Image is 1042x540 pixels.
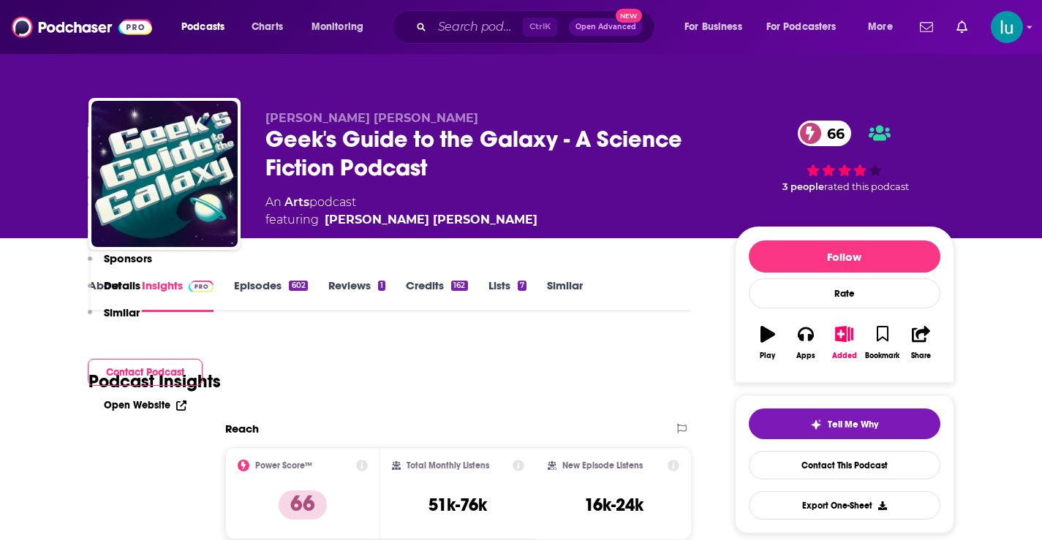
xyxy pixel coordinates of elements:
h2: Total Monthly Listens [407,460,489,471]
p: Similar [104,305,140,319]
div: 162 [451,281,467,291]
a: Charts [242,15,292,39]
button: Export One-Sheet [749,491,940,520]
img: Geek's Guide to the Galaxy - A Science Fiction Podcast [91,101,238,247]
button: open menu [674,15,760,39]
span: rated this podcast [824,181,909,192]
a: Show notifications dropdown [914,15,939,39]
iframe: Intercom live chat [992,490,1027,525]
a: Reviews1 [328,278,385,312]
span: New [616,9,642,23]
div: Bookmark [865,351,899,360]
button: open menu [171,15,243,39]
img: User Profile [991,11,1023,43]
button: Follow [749,240,940,273]
a: Credits162 [406,278,467,312]
span: For Podcasters [766,17,837,37]
button: open menu [757,15,858,39]
span: Logged in as lusodano [991,11,1023,43]
a: Lists7 [488,278,526,312]
span: 3 people [782,181,824,192]
button: Contact Podcast [88,359,203,386]
button: tell me why sparkleTell Me Why [749,408,940,439]
a: Contact This Podcast [749,451,940,479]
p: Details [104,278,140,292]
p: 66 [279,490,327,520]
span: More [868,17,893,37]
button: Details [88,278,140,305]
button: Share [902,316,940,369]
h3: 16k-24k [584,494,643,516]
button: Show profile menu [991,11,1023,43]
a: 66 [798,121,852,146]
div: An podcast [265,194,537,229]
button: Open AdvancedNew [569,18,643,36]
a: Similar [547,278,583,312]
div: Share [911,351,931,360]
a: Show notifications dropdown [951,15,973,39]
img: tell me why sparkle [810,419,822,430]
h2: Power Score™ [255,460,312,471]
h3: 51k-76k [428,494,487,516]
div: Added [832,351,857,360]
div: Rate [749,278,940,308]
button: Bookmark [864,316,902,369]
span: Tell Me Why [828,419,878,430]
span: Open Advanced [575,23,636,31]
div: 66 3 peoplerated this podcast [735,111,954,202]
span: Charts [252,17,283,37]
div: [PERSON_NAME] [PERSON_NAME] [325,211,537,229]
h2: New Episode Listens [562,460,643,471]
button: open menu [858,15,911,39]
span: For Business [684,17,742,37]
button: Similar [88,305,140,332]
div: 602 [289,281,307,291]
div: Play [760,351,775,360]
span: 66 [812,121,852,146]
button: Added [825,316,863,369]
div: 7 [518,281,526,291]
span: [PERSON_NAME] [PERSON_NAME] [265,111,478,125]
span: Podcasts [181,17,224,37]
input: Search podcasts, credits, & more... [432,15,523,39]
button: open menu [301,15,382,39]
button: Apps [787,316,825,369]
span: featuring [265,211,537,229]
img: Podchaser - Follow, Share and Rate Podcasts [12,13,152,41]
a: Episodes602 [234,278,307,312]
span: Monitoring [312,17,363,37]
div: Apps [796,351,815,360]
h2: Reach [225,422,259,436]
span: Ctrl K [523,18,557,37]
button: Play [749,316,787,369]
div: Search podcasts, credits, & more... [406,10,669,44]
div: 1 [378,281,385,291]
a: Open Website [104,399,186,411]
a: Arts [284,195,309,209]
